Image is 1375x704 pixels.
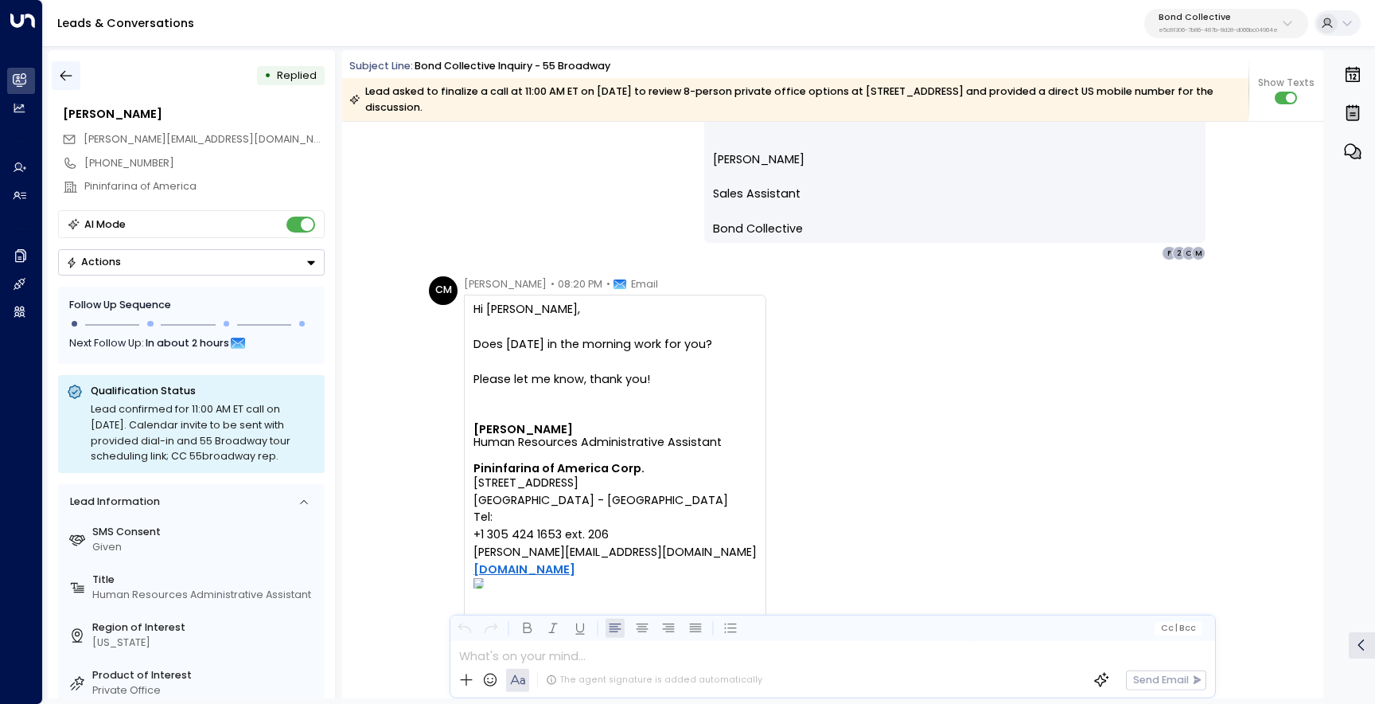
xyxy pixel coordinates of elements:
[1155,621,1202,635] button: Cc|Bcc
[473,578,484,589] a: https://www.facebook.com/PininfarinaSpA/
[84,179,325,194] div: Pininfarina of America
[1162,246,1176,260] div: F
[92,573,319,588] label: Title
[349,84,1240,115] div: Lead asked to finalize a call at 11:00 AM ET on [DATE] to review 8-person private office options ...
[546,674,762,686] div: The agent signature is added automatically
[84,217,126,233] div: AI Mode
[1159,13,1278,22] p: Bond Collective
[551,276,555,292] span: •
[1144,9,1308,38] button: Bond Collectivee5c8f306-7b86-487b-8d28-d066bc04964e
[277,68,317,82] span: Replied
[92,540,319,555] div: Given
[454,619,474,639] button: Undo
[84,156,325,171] div: [PHONE_NUMBER]
[473,475,578,492] span: [STREET_ADDRESS]
[92,588,319,603] div: Human Resources Administrative Assistant
[57,15,194,31] a: Leads & Conversations
[473,436,722,448] span: Human Resources Administrative Assistant
[70,299,314,314] div: Follow Up Sequence
[92,620,319,636] label: Region of Interest
[1191,246,1206,260] div: M
[91,401,316,464] div: Lead confirmed for 11:00 AM ET call on [DATE]. Calendar invite to be sent with provided dial-in a...
[264,63,271,88] div: •
[1172,246,1186,260] div: 2
[70,334,314,352] div: Next Follow Up:
[92,525,319,540] label: SMS Consent
[473,544,757,561] span: [PERSON_NAME][EMAIL_ADDRESS][DOMAIN_NAME]
[64,495,159,510] div: Lead Information
[473,460,645,476] b: Pininfarina of America Corp.
[92,683,319,698] div: Private Office
[1258,76,1315,90] span: Show Texts
[1160,624,1196,633] span: Cc Bcc
[481,619,501,639] button: Redo
[473,561,575,578] a: [DOMAIN_NAME]
[349,59,413,72] span: Subject Line:
[713,151,1197,237] p: [PERSON_NAME] Sales Assistant Bond Collective
[92,636,319,651] div: [US_STATE]
[63,106,325,123] div: [PERSON_NAME]
[473,371,757,389] div: Please let me know, thank you!
[631,276,658,292] span: Email
[473,578,484,589] img: Image
[66,256,121,268] div: Actions
[473,336,757,354] div: Does [DATE] in the morning work for you?
[473,301,757,319] div: Hi [PERSON_NAME],
[1182,246,1196,260] div: C
[415,59,610,74] div: Bond Collective Inquiry - 55 Broadway
[1159,27,1278,33] p: e5c8f306-7b86-487b-8d28-d066bc04964e
[58,249,325,276] button: Actions
[1175,624,1178,633] span: |
[84,132,325,147] span: m.calvera@pininfarina.us
[473,421,573,437] b: [PERSON_NAME]
[58,249,325,276] div: Button group with a nested menu
[473,492,728,510] span: [GEOGRAPHIC_DATA] - [GEOGRAPHIC_DATA]
[91,384,316,398] p: Qualification Status
[92,668,319,683] label: Product of Interest
[429,276,458,305] div: CM
[84,132,338,146] span: [PERSON_NAME][EMAIL_ADDRESS][DOMAIN_NAME]
[464,276,547,292] span: [PERSON_NAME]
[558,276,602,292] span: 08:20 PM
[606,276,610,292] span: •
[473,509,609,543] span: Tel: +1 305 424 1653 ext. 206
[146,334,230,352] span: In about 2 hours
